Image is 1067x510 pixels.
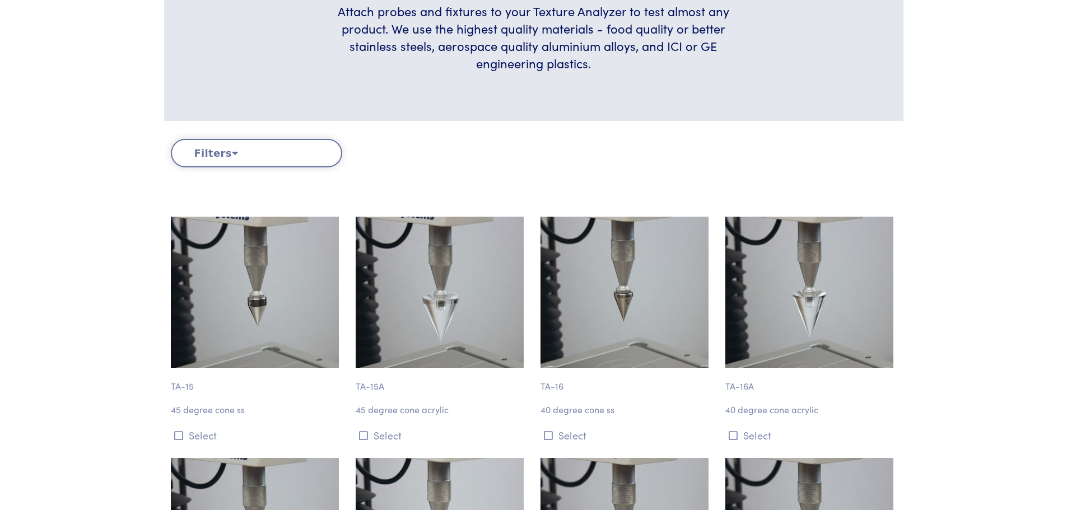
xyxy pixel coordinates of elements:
button: Select [725,426,897,445]
p: 40 degree cone ss [541,403,712,417]
p: TA-16A [725,368,897,394]
img: cone_ta-16a_40-degree_2.jpg [725,217,893,368]
button: Select [541,426,712,445]
p: TA-16 [541,368,712,394]
p: 40 degree cone acrylic [725,403,897,417]
h6: Attach probes and fixtures to your Texture Analyzer to test almost any product. We use the highes... [324,3,743,72]
img: cone_ta-15a_45-degree_2.jpg [356,217,524,368]
img: cone_ta-15_45-degree_2.jpg [171,217,339,368]
p: 45 degree cone acrylic [356,403,527,417]
button: Select [356,426,527,445]
p: 45 degree cone ss [171,403,342,417]
img: cone_ta-16_40-degree_2.jpg [541,217,709,368]
button: Select [171,426,342,445]
p: TA-15A [356,368,527,394]
p: TA-15 [171,368,342,394]
button: Filters [171,139,342,167]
